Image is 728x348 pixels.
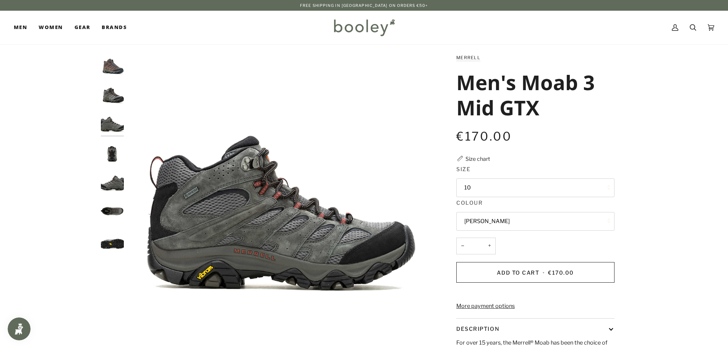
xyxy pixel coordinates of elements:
a: More payment options [456,302,615,311]
h1: Men's Moab 3 Mid GTX [456,70,609,120]
img: Merrell Men's Moab 3 Mid GTX Beluga - Booley Galway [101,171,124,194]
input: Quantity [456,238,496,255]
img: Merrell Men's Moab 3 Mid GTX Beluga - Booley Galway [101,141,124,164]
span: Colour [456,199,483,207]
span: €170.00 [548,269,574,276]
span: Men [14,24,27,31]
button: [PERSON_NAME] [456,212,615,231]
a: Gear [69,11,96,44]
a: Merrell [456,55,480,60]
a: Men [14,11,33,44]
p: Free Shipping in [GEOGRAPHIC_DATA] on Orders €50+ [300,2,428,8]
span: Gear [75,24,91,31]
iframe: Button to open loyalty program pop-up [8,317,31,340]
img: Merrell Men's Moab 3 Mid GTX Beluga - Booley Galway [101,200,124,223]
span: Brands [102,24,127,31]
img: Merrell Men's Moab 3 Mid GTX Bracken - Booley Galway [101,53,124,76]
button: − [456,238,469,255]
span: Size [456,165,470,173]
span: Add to Cart [497,269,539,276]
img: Booley [331,16,397,39]
img: Merrell Men's Moab 3 Mid GTX Beluga - Booley Galway [101,229,124,252]
button: + [483,238,496,255]
a: Women [33,11,68,44]
button: Add to Cart • €170.00 [456,262,615,283]
button: Description [456,319,615,339]
a: Brands [96,11,133,44]
span: Women [39,24,63,31]
button: 10 [456,178,615,197]
span: • [541,269,546,276]
span: €170.00 [456,129,512,144]
div: Size chart [465,155,490,163]
img: Merrell Men's Moab 3 Mid GTX Beluga - Booley Galway [101,83,124,106]
img: Merrell Men's Moab 3 Mid GTX Beluga - Booley Galway [101,112,124,135]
